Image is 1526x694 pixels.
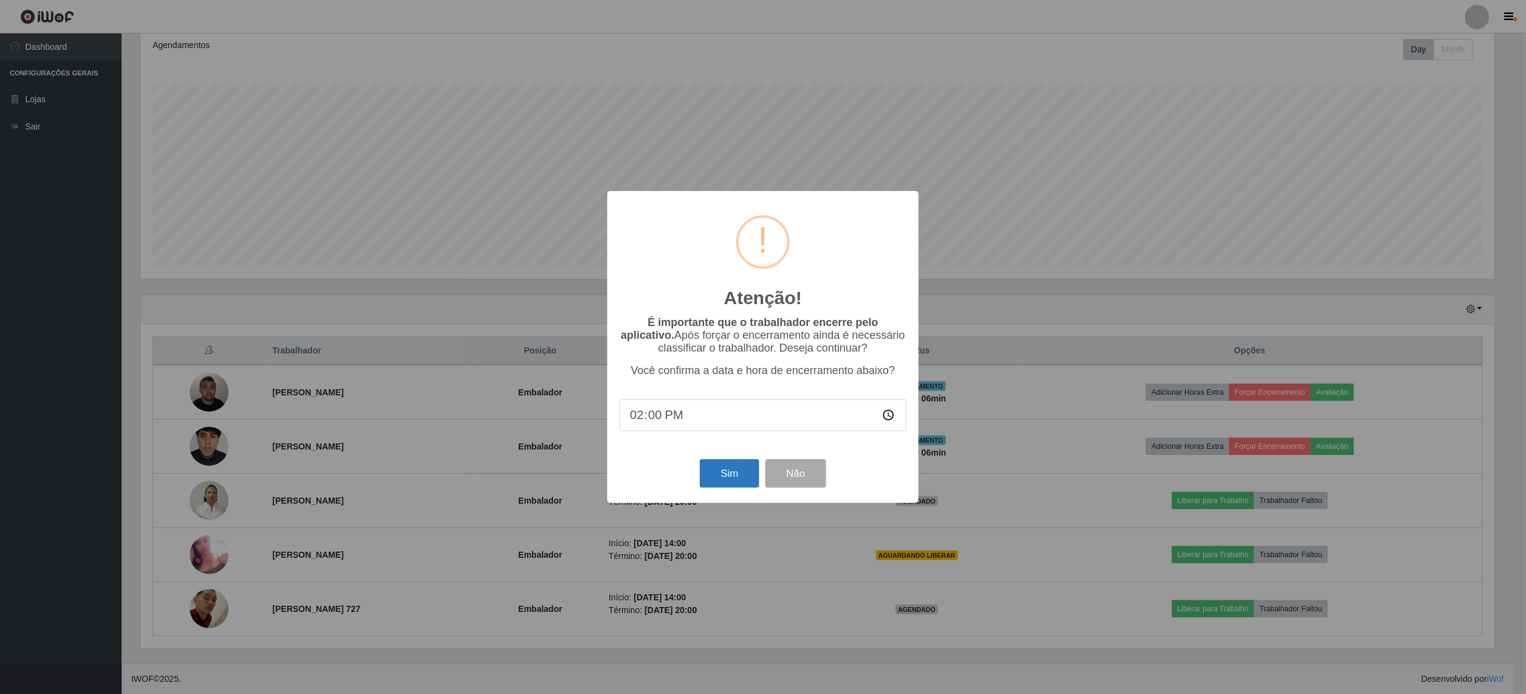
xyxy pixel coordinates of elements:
h2: Atenção! [724,287,802,309]
p: Após forçar o encerramento ainda é necessário classificar o trabalhador. Deseja continuar? [620,316,906,355]
b: É importante que o trabalhador encerre pelo aplicativo. [621,316,878,341]
button: Sim [700,459,759,488]
button: Não [765,459,826,488]
p: Você confirma a data e hora de encerramento abaixo? [620,364,906,377]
